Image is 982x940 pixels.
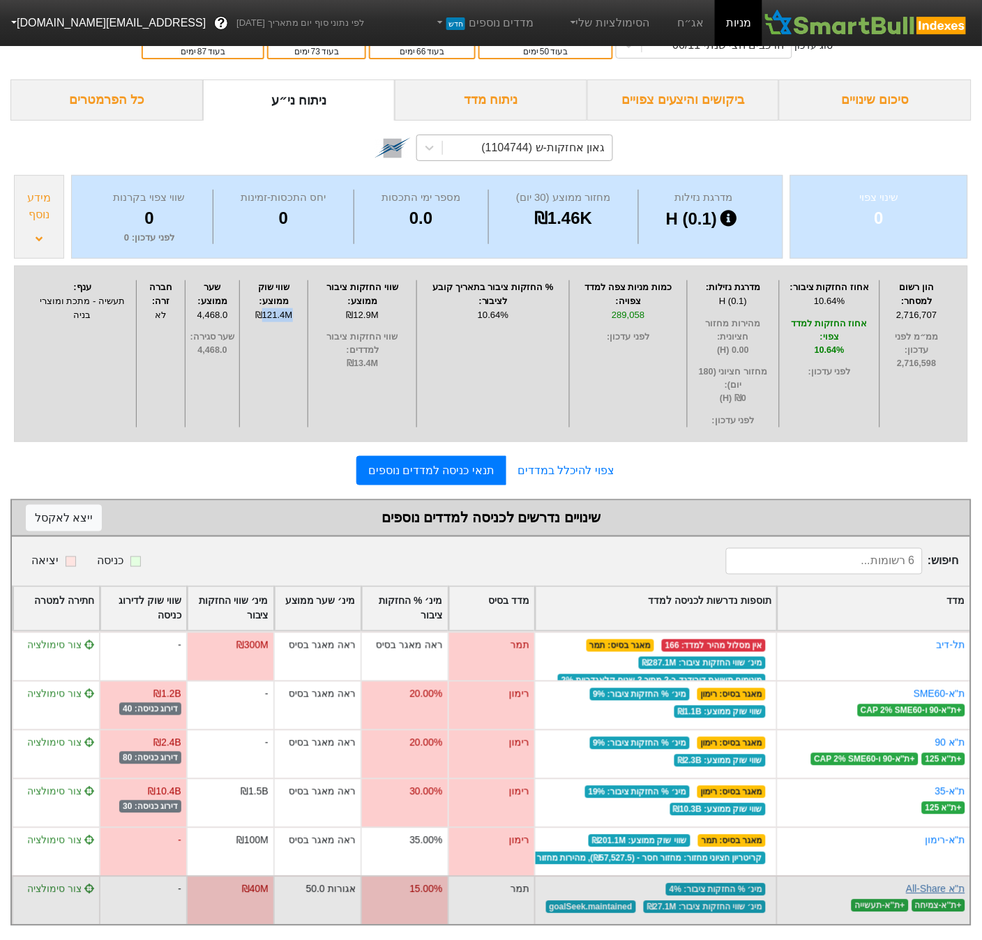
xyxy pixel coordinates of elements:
a: ת''א 90 [935,737,965,748]
span: + ת"א-90 ו-CAP 2% SME60 [858,704,965,717]
span: מינ׳ שווי החזקות ציבור : ₪287.1M [639,657,766,669]
a: הסימולציות שלי [562,9,656,37]
a: תנאי כניסה למדדים נוספים [356,456,506,485]
span: מינ׳ % החזקות ציבור : 9% [590,688,690,701]
div: מדרגת נזילות [642,190,765,206]
div: חברה זרה : [140,280,181,308]
div: Toggle SortBy [778,587,970,630]
span: מינ׳ % החזקות ציבור : 9% [590,737,690,750]
div: 0 [808,206,950,231]
div: Toggle SortBy [449,587,535,630]
span: ? [218,14,225,33]
div: 0 [89,206,209,231]
a: תל-דיב [937,639,965,651]
div: כל הפרמטרים [10,79,203,121]
span: מאגר בסיס : רימון [697,786,766,798]
div: ראה מאגר בסיס [289,833,356,848]
span: שער סגירה : [189,331,236,344]
div: רימון [448,729,535,778]
span: דירוג כניסה: 30 [119,801,181,813]
div: ראה מאגר בסיס [289,736,356,750]
span: מינ׳ שווי החזקות ציבור : ₪27.1M [644,901,766,914]
span: מאגר בסיס : רימון [697,688,766,701]
div: מדרגת נזילות : [691,280,776,294]
div: הון רשום למסחר : [884,280,950,308]
div: לא [140,308,181,322]
span: מהירות מחזור חציונית : [691,317,776,344]
div: לפני עדכון : 0 [89,231,209,245]
span: שווי שוק ממוצע : ₪10.3B [670,803,766,816]
div: רימון [448,827,535,876]
div: שער ממוצע : [189,280,236,308]
div: שווי שוק ממוצע : [243,280,304,308]
a: ת''א All-Share [907,884,965,895]
span: אחוז החזקות למדד צפוי : [783,317,876,344]
span: 50 [540,47,549,56]
div: ₪1.46K [492,206,635,231]
div: 10.64% [783,294,876,308]
span: מינ׳ % החזקות ציבור : 19% [585,786,690,798]
div: תמר [448,876,535,925]
div: ראה מאגר בסיס [289,784,356,799]
span: לפני עדכון : [783,365,876,379]
button: ייצא לאקסל [26,505,102,531]
div: שווי החזקות ציבור ממוצע : [312,280,413,308]
span: + ת"א-90 ו-CAP 2% SME60 [811,753,919,766]
span: מינימום תשואת דיבידנד ב-2 מתוך 3 שנים קלאנדריות 2% [558,674,766,687]
div: ראה מאגר בסיס [289,687,356,702]
a: ת''א-רימון [926,835,965,846]
div: תעשיה - מתכת ומוצרי בניה [32,294,133,321]
div: Toggle SortBy [536,587,776,630]
div: ביקושים והיצעים צפויים [587,79,780,121]
div: - [99,827,186,876]
span: צור סימולציה [27,737,94,748]
span: מאגר בסיס : תמר [698,835,766,847]
a: ת"א-35 [935,786,965,797]
a: צפוי להיכלל במדדים [506,457,626,485]
span: דירוג כניסה: 80 [119,752,181,764]
input: 6 רשומות... [726,548,923,575]
div: Toggle SortBy [188,587,273,630]
div: 20.00% [409,687,442,702]
div: - [99,876,186,925]
span: מחזור חציוני (180 יום) : [691,365,776,392]
span: + ת''א 125 [922,753,965,766]
span: 87 [197,47,206,56]
span: צור סימולציה [27,688,94,699]
div: בעוד ימים [487,45,604,58]
a: מדדים נוספיםחדש [429,9,540,37]
div: H (0.1) [642,206,765,232]
div: ₪40M [242,882,269,897]
span: לפני עדכון : [691,414,776,427]
div: 10.64% [421,308,566,322]
div: 0.0 [358,206,485,231]
div: רימון [448,681,535,729]
span: צור סימולציה [27,884,94,895]
div: אחוז החזקות ציבור : [783,280,876,294]
div: Toggle SortBy [362,587,448,630]
span: + ת''א-תעשייה [852,900,908,912]
div: שינוי צפוי [808,190,950,206]
span: מאגר בסיס : תמר [587,639,654,652]
div: שווי צפוי בקרנות [89,190,209,206]
div: - [265,736,269,750]
div: 35.00% [409,833,442,848]
span: 2,716,598 [884,357,950,370]
span: דירוג כניסה: 40 [119,703,181,715]
span: goalSeek.maintained [546,901,636,914]
div: ₪10.4B [148,784,181,799]
div: 4,468.0 [189,308,236,322]
span: ₪0 (H) [691,392,776,405]
div: בעוד ימים [275,45,358,58]
span: חדש [446,17,465,30]
div: בעוד ימים [377,45,467,58]
img: tase link [375,130,411,166]
div: יציאה [31,553,59,570]
span: מינ׳ % החזקות ציבור : 4% [666,884,766,896]
div: ₪100M [236,833,269,848]
span: שווי שוק ממוצע : ₪2.3B [674,755,766,767]
div: ₪121.4M [243,308,304,322]
div: 30.00% [409,784,442,799]
div: מחזור ממוצע (30 יום) [492,190,635,206]
span: צור סימולציה [27,835,94,846]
